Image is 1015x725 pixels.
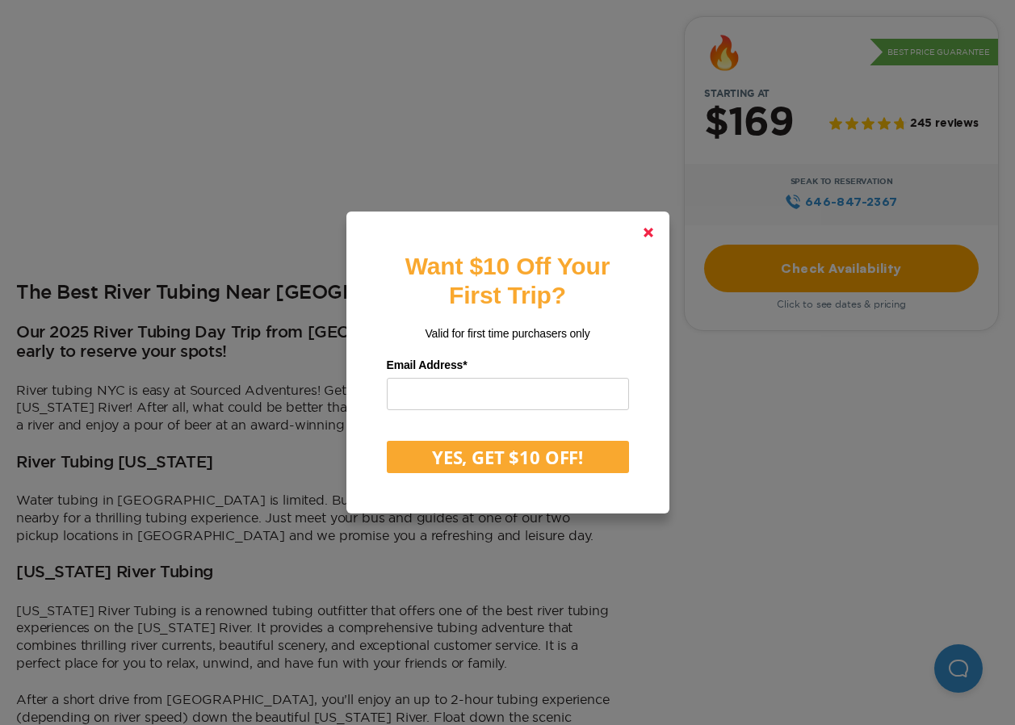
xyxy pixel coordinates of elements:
label: Email Address [387,353,629,378]
span: Required [463,358,467,371]
span: Valid for first time purchasers only [425,327,589,340]
button: YES, GET $10 OFF! [387,441,629,473]
strong: Want $10 Off Your First Trip? [405,253,610,308]
a: Close [629,213,668,252]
